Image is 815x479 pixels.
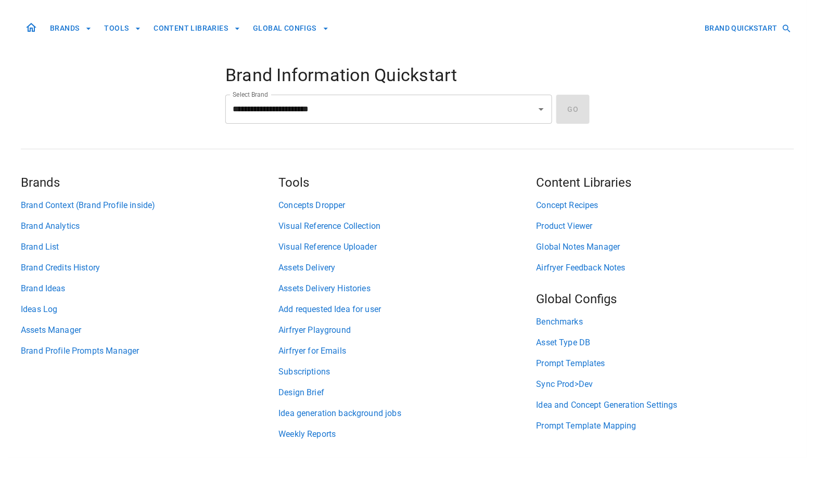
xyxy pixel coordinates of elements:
[537,420,794,432] a: Prompt Template Mapping
[249,19,333,38] button: GLOBAL CONFIGS
[534,102,549,116] button: Open
[21,174,278,191] h5: Brands
[537,357,794,370] a: Prompt Templates
[278,220,536,232] a: Visual Reference Collection
[21,262,278,274] a: Brand Credits History
[21,241,278,253] a: Brand List
[537,262,794,274] a: Airfryer Feedback Notes
[100,19,145,38] button: TOOLS
[46,19,96,38] button: BRANDS
[278,407,536,420] a: Idea generation background jobs
[537,291,794,307] h5: Global Configs
[278,428,536,441] a: Weekly Reports
[537,220,794,232] a: Product Viewer
[537,174,794,191] h5: Content Libraries
[278,386,536,399] a: Design Brief
[701,19,794,38] button: BRAND QUICKSTART
[278,282,536,295] a: Assets Delivery Histories
[278,324,536,336] a: Airfryer Playground
[278,303,536,316] a: Add requested Idea for user
[537,336,794,349] a: Asset Type DB
[537,378,794,391] a: Sync Prod>Dev
[21,282,278,295] a: Brand Ideas
[278,345,536,357] a: Airfryer for Emails
[537,316,794,328] a: Benchmarks
[278,262,536,274] a: Assets Delivery
[233,90,268,99] label: Select Brand
[537,241,794,253] a: Global Notes Manager
[225,64,590,86] h4: Brand Information Quickstart
[278,199,536,212] a: Concepts Dropper
[278,241,536,253] a: Visual Reference Uploader
[149,19,245,38] button: CONTENT LIBRARIES
[21,199,278,212] a: Brand Context (Brand Profile inside)
[278,366,536,378] a: Subscriptions
[21,303,278,316] a: Ideas Log
[21,324,278,336] a: Assets Manager
[21,345,278,357] a: Brand Profile Prompts Manager
[278,174,536,191] h5: Tools
[537,199,794,212] a: Concept Recipes
[537,399,794,411] a: Idea and Concept Generation Settings
[21,220,278,232] a: Brand Analytics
